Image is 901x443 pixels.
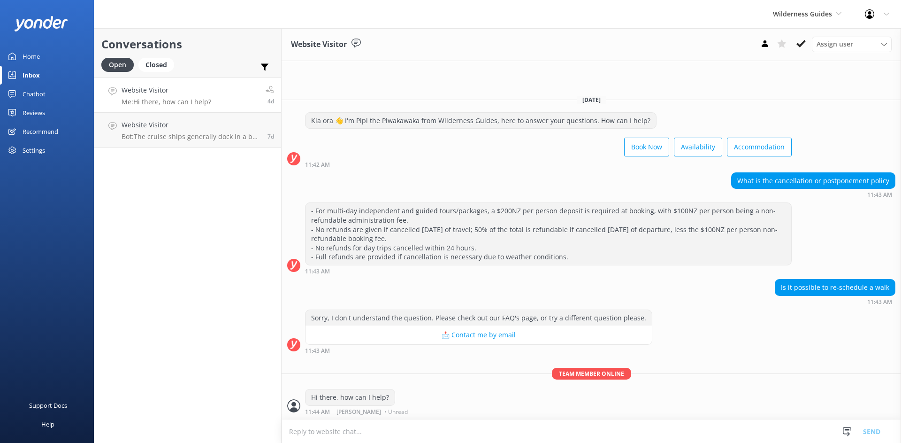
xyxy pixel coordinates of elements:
[305,161,792,168] div: Sep 11 2025 11:42am (UTC +12:00) Pacific/Auckland
[812,37,892,52] div: Assign User
[122,120,260,130] h4: Website Visitor
[577,96,606,104] span: [DATE]
[552,368,631,380] span: Team member online
[94,78,281,113] a: Website VisitorMe:Hi there, how can I help?4d
[305,310,652,326] div: Sorry, I don't understand the question. Please check out our FAQ's page, or try a different quest...
[267,97,274,105] span: Sep 11 2025 11:44am (UTC +12:00) Pacific/Auckland
[624,138,669,156] button: Book Now
[384,409,408,415] span: • Unread
[122,85,211,95] h4: Website Visitor
[138,58,174,72] div: Closed
[23,141,45,160] div: Settings
[817,39,853,49] span: Assign user
[775,280,895,295] div: Is it possible to re-schedule a walk
[23,85,46,103] div: Chatbot
[305,113,656,129] div: Kia ora 👋 I'm Pipi the Piwakawaka from Wilderness Guides, here to answer your questions. How can ...
[305,347,652,354] div: Sep 11 2025 11:43am (UTC +12:00) Pacific/Auckland
[674,138,722,156] button: Availability
[305,409,330,415] strong: 11:44 AM
[867,192,892,198] strong: 11:43 AM
[122,98,211,106] p: Me: Hi there, how can I help?
[23,103,45,122] div: Reviews
[122,132,260,141] p: Bot: The cruise ships generally dock in a bay just outside [GEOGRAPHIC_DATA] and operate a free s...
[305,269,330,274] strong: 11:43 AM
[101,35,274,53] h2: Conversations
[41,415,54,434] div: Help
[23,122,58,141] div: Recommend
[101,58,134,72] div: Open
[94,113,281,148] a: Website VisitorBot:The cruise ships generally dock in a bay just outside [GEOGRAPHIC_DATA] and op...
[138,59,179,70] a: Closed
[29,396,67,415] div: Support Docs
[305,348,330,354] strong: 11:43 AM
[305,203,791,265] div: - For multi-day independent and guided tours/packages, a $200NZ per person deposit is required at...
[14,16,68,31] img: yonder-white-logo.png
[23,66,40,85] div: Inbox
[732,173,895,189] div: What is the cancellation or postponement policy
[267,132,274,140] span: Sep 08 2025 06:00am (UTC +12:00) Pacific/Auckland
[305,389,395,405] div: Hi there, how can I help?
[867,299,892,305] strong: 11:43 AM
[305,326,652,344] button: 📩 Contact me by email
[291,39,347,51] h3: Website Visitor
[305,268,792,274] div: Sep 11 2025 11:43am (UTC +12:00) Pacific/Auckland
[101,59,138,70] a: Open
[773,9,832,18] span: Wilderness Guides
[727,138,792,156] button: Accommodation
[336,409,381,415] span: [PERSON_NAME]
[305,408,410,415] div: Sep 11 2025 11:44am (UTC +12:00) Pacific/Auckland
[731,191,895,198] div: Sep 11 2025 11:43am (UTC +12:00) Pacific/Auckland
[23,47,40,66] div: Home
[305,162,330,168] strong: 11:42 AM
[775,298,895,305] div: Sep 11 2025 11:43am (UTC +12:00) Pacific/Auckland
